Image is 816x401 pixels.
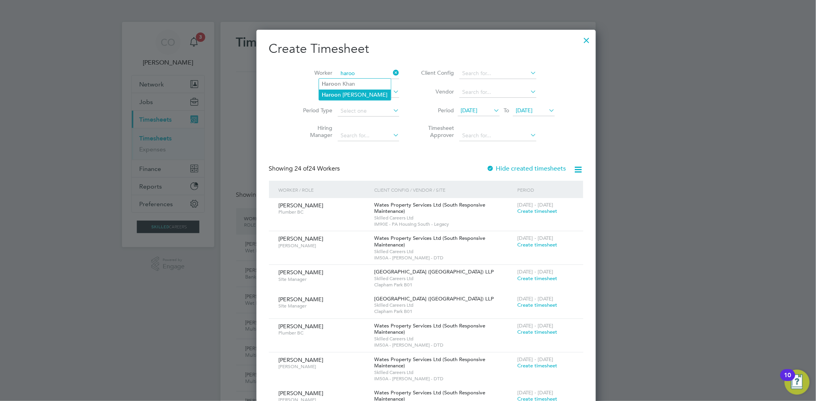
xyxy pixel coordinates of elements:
input: Search for... [459,87,536,98]
span: Create timesheet [518,208,558,214]
label: Vendor [419,88,454,95]
span: Skilled Careers Ltd [374,248,514,255]
label: Hide created timesheets [487,165,566,173]
span: Clapham Park B01 [374,282,514,288]
input: Search for... [338,130,399,141]
b: Haroo [322,81,338,87]
span: Plumber BC [279,209,368,215]
span: Wates Property Services Ltd (South Responsive Maintenance) [374,356,485,369]
li: n Khan [319,79,391,89]
span: [DATE] [516,107,533,114]
span: 24 of [295,165,309,173]
span: [DATE] - [DATE] [518,356,554,363]
span: IM90E - PA Housing South - Legacy [374,221,514,227]
input: Search for... [459,130,536,141]
span: [PERSON_NAME] [279,363,368,370]
span: Plumber BC [279,330,368,336]
div: Worker / Role [277,181,372,199]
span: [DATE] - [DATE] [518,389,554,396]
span: [PERSON_NAME] [279,243,368,249]
span: [DATE] - [DATE] [518,268,554,275]
label: Hiring Manager [297,124,332,138]
span: Site Manager [279,303,368,309]
input: Search for... [459,68,536,79]
label: Client Config [419,69,454,76]
span: Create timesheet [518,362,558,369]
label: Timesheet Approver [419,124,454,138]
b: Haroo [322,92,338,98]
div: Client Config / Vendor / Site [372,181,516,199]
span: Skilled Careers Ltd [374,336,514,342]
span: [PERSON_NAME] [279,296,324,303]
label: Period [419,107,454,114]
button: Open Resource Center, 10 new notifications [785,370,810,395]
span: [DATE] - [DATE] [518,295,554,302]
span: Create timesheet [518,302,558,308]
span: To [501,105,511,115]
span: Wates Property Services Ltd (South Responsive Maintenance) [374,235,485,248]
li: n [PERSON_NAME] [319,90,391,100]
span: [GEOGRAPHIC_DATA] ([GEOGRAPHIC_DATA]) LLP [374,295,494,302]
span: [DATE] - [DATE] [518,235,554,241]
span: [DATE] - [DATE] [518,322,554,329]
label: Worker [297,69,332,76]
span: [PERSON_NAME] [279,235,324,242]
label: Period Type [297,107,332,114]
span: Create timesheet [518,275,558,282]
span: Site Manager [279,276,368,282]
div: Period [516,181,576,199]
span: Skilled Careers Ltd [374,369,514,376]
div: Showing [269,165,342,173]
span: Clapham Park B01 [374,308,514,315]
span: IM50A - [PERSON_NAME] - DTD [374,376,514,382]
h2: Create Timesheet [269,41,583,57]
input: Select one [338,106,399,117]
span: [PERSON_NAME] [279,323,324,330]
span: Create timesheet [518,329,558,335]
span: Wates Property Services Ltd (South Responsive Maintenance) [374,322,485,336]
span: [PERSON_NAME] [279,390,324,397]
span: [DATE] [461,107,477,114]
span: Skilled Careers Ltd [374,215,514,221]
span: Wates Property Services Ltd (South Responsive Maintenance) [374,201,485,215]
span: [GEOGRAPHIC_DATA] ([GEOGRAPHIC_DATA]) LLP [374,268,494,275]
span: [PERSON_NAME] [279,202,324,209]
span: [PERSON_NAME] [279,356,324,363]
span: Skilled Careers Ltd [374,275,514,282]
span: Create timesheet [518,241,558,248]
span: IM50A - [PERSON_NAME] - DTD [374,255,514,261]
span: Skilled Careers Ltd [374,302,514,308]
div: 10 [784,375,791,385]
input: Search for... [338,68,399,79]
span: 24 Workers [295,165,340,173]
span: [DATE] - [DATE] [518,201,554,208]
span: [PERSON_NAME] [279,269,324,276]
label: Site [297,88,332,95]
span: IM50A - [PERSON_NAME] - DTD [374,342,514,348]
